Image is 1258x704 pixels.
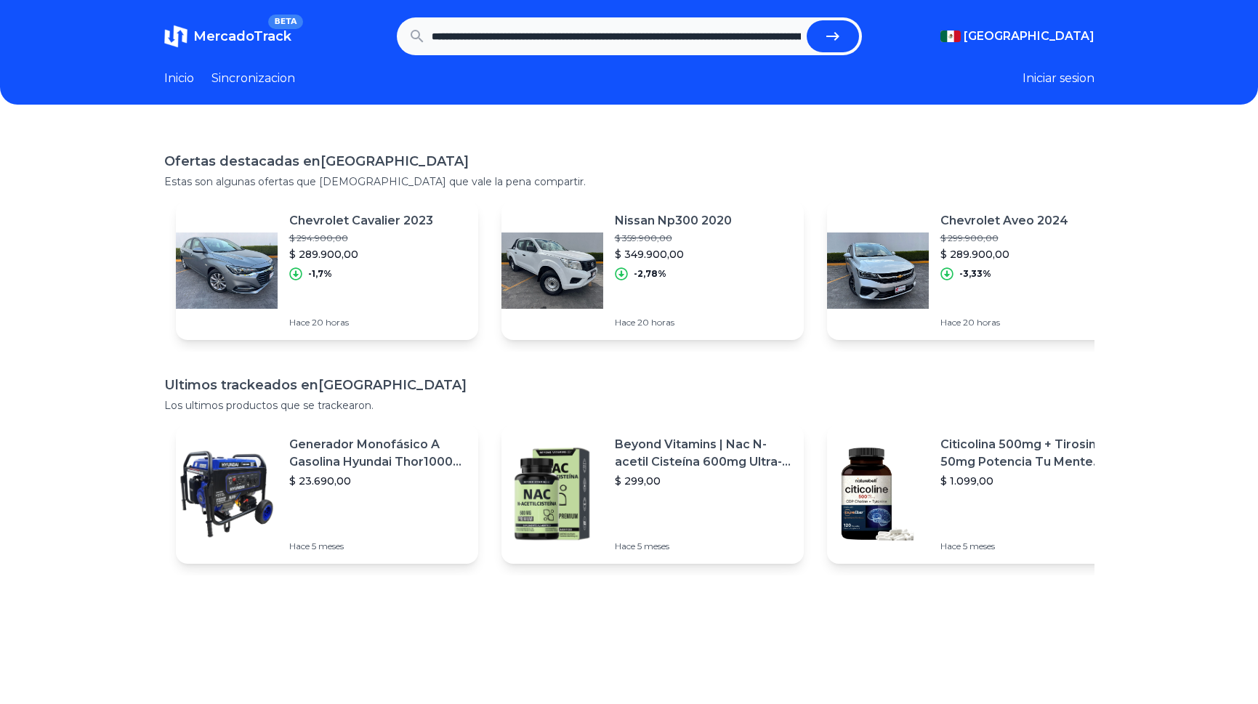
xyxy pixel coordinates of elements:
[501,443,603,545] img: Featured image
[164,174,1094,189] p: Estas son algunas ofertas que [DEMOGRAPHIC_DATA] que vale la pena compartir.
[289,474,467,488] p: $ 23.690,00
[940,31,961,42] img: Mexico
[193,28,291,44] span: MercadoTrack
[289,436,467,471] p: Generador Monofásico A Gasolina Hyundai Thor10000 P 11.5 Kw
[501,201,804,340] a: Featured imageNissan Np300 2020$ 359.900,00$ 349.900,00-2,78%Hace 20 horas
[211,70,295,87] a: Sincronizacion
[176,443,278,545] img: Featured image
[940,474,1118,488] p: $ 1.099,00
[615,247,732,262] p: $ 349.900,00
[940,247,1068,262] p: $ 289.900,00
[940,541,1118,552] p: Hace 5 meses
[164,25,291,48] a: MercadoTrackBETA
[501,219,603,321] img: Featured image
[501,424,804,564] a: Featured imageBeyond Vitamins | Nac N-acetil Cisteína 600mg Ultra-premium Con Inulina De Agave (p...
[308,268,332,280] p: -1,7%
[964,28,1094,45] span: [GEOGRAPHIC_DATA]
[615,474,792,488] p: $ 299,00
[289,317,433,328] p: Hace 20 horas
[176,424,478,564] a: Featured imageGenerador Monofásico A Gasolina Hyundai Thor10000 P 11.5 Kw$ 23.690,00Hace 5 meses
[289,232,433,244] p: $ 294.900,00
[164,151,1094,171] h1: Ofertas destacadas en [GEOGRAPHIC_DATA]
[615,436,792,471] p: Beyond Vitamins | Nac N-acetil Cisteína 600mg Ultra-premium Con Inulina De Agave (prebiótico Natu...
[1023,70,1094,87] button: Iniciar sesion
[176,219,278,321] img: Featured image
[615,317,732,328] p: Hace 20 horas
[634,268,666,280] p: -2,78%
[615,541,792,552] p: Hace 5 meses
[289,541,467,552] p: Hace 5 meses
[164,70,194,87] a: Inicio
[289,212,433,230] p: Chevrolet Cavalier 2023
[615,232,732,244] p: $ 359.900,00
[827,443,929,545] img: Featured image
[940,232,1068,244] p: $ 299.900,00
[827,201,1129,340] a: Featured imageChevrolet Aveo 2024$ 299.900,00$ 289.900,00-3,33%Hace 20 horas
[959,268,991,280] p: -3,33%
[164,375,1094,395] h1: Ultimos trackeados en [GEOGRAPHIC_DATA]
[827,219,929,321] img: Featured image
[940,436,1118,471] p: Citicolina 500mg + Tirosina 50mg Potencia Tu Mente (120caps) Sabor Sin Sabor
[176,201,478,340] a: Featured imageChevrolet Cavalier 2023$ 294.900,00$ 289.900,00-1,7%Hace 20 horas
[827,424,1129,564] a: Featured imageCiticolina 500mg + Tirosina 50mg Potencia Tu Mente (120caps) Sabor Sin Sabor$ 1.099...
[164,25,188,48] img: MercadoTrack
[940,28,1094,45] button: [GEOGRAPHIC_DATA]
[164,398,1094,413] p: Los ultimos productos que se trackearon.
[940,317,1068,328] p: Hace 20 horas
[289,247,433,262] p: $ 289.900,00
[268,15,302,29] span: BETA
[615,212,732,230] p: Nissan Np300 2020
[940,212,1068,230] p: Chevrolet Aveo 2024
